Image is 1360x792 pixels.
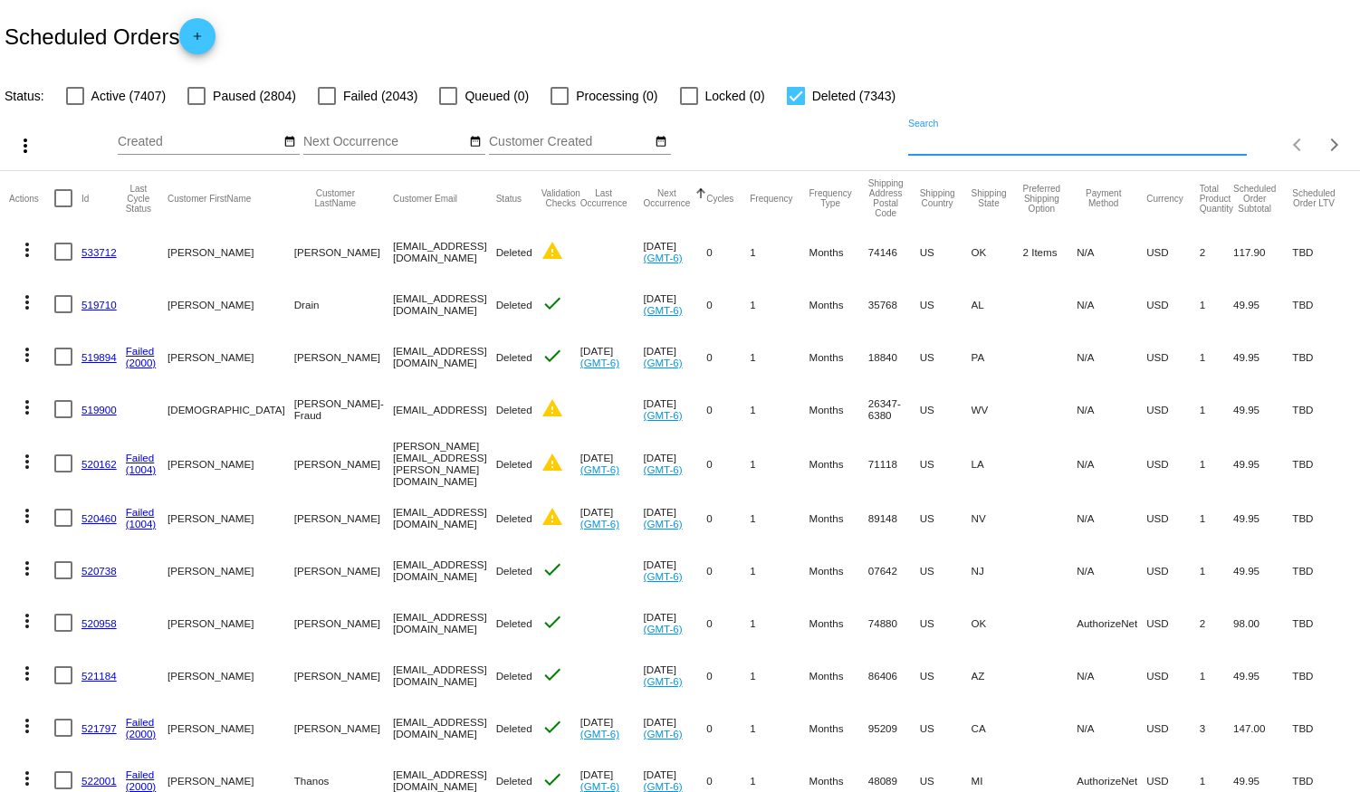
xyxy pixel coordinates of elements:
mat-cell: [PERSON_NAME] [294,225,393,278]
a: Failed [126,452,155,463]
button: Change sorting for PaymentMethod.Type [1077,188,1130,208]
mat-cell: Months [809,383,867,435]
mat-cell: 74146 [868,225,920,278]
mat-cell: US [920,383,972,435]
mat-cell: 1 [750,649,809,701]
mat-cell: [EMAIL_ADDRESS][DOMAIN_NAME] [393,596,496,649]
mat-icon: more_vert [16,239,38,261]
mat-cell: [EMAIL_ADDRESS][DOMAIN_NAME] [393,278,496,330]
mat-cell: 1 [750,278,809,330]
a: (GMT-6) [644,518,683,530]
mat-cell: [PERSON_NAME] [294,649,393,701]
mat-cell: [DATE] [644,649,707,701]
mat-cell: 0 [706,701,750,754]
a: (GMT-6) [644,675,683,687]
span: Deleted [496,299,532,310]
mat-cell: NJ [972,544,1023,596]
mat-cell: 2 [1200,225,1233,278]
mat-cell: USD [1146,330,1200,383]
mat-cell: [DATE] [580,491,644,544]
mat-cell: 49.95 [1233,491,1292,544]
a: (2000) [126,780,157,792]
mat-cell: N/A [1077,491,1146,544]
mat-icon: more_vert [16,291,38,313]
mat-cell: [PERSON_NAME] [168,435,294,491]
mat-cell: TBD [1292,649,1351,701]
mat-cell: TBD [1292,278,1351,330]
button: Previous page [1280,127,1317,163]
mat-cell: 1 [1200,330,1233,383]
a: Failed [126,506,155,518]
mat-cell: [PERSON_NAME] [168,649,294,701]
span: Deleted [496,458,532,470]
mat-icon: more_vert [16,610,38,632]
a: (GMT-6) [580,780,619,792]
mat-cell: [EMAIL_ADDRESS][DOMAIN_NAME] [393,701,496,754]
mat-cell: [PERSON_NAME] [294,701,393,754]
a: (GMT-6) [644,570,683,582]
span: Deleted [496,512,532,524]
mat-cell: [PERSON_NAME] [168,225,294,278]
mat-cell: 1 [1200,435,1233,491]
a: Failed [126,768,155,780]
a: 520738 [81,565,117,577]
mat-cell: US [920,278,972,330]
button: Change sorting for CurrencyIso [1146,193,1183,204]
a: (2000) [126,728,157,740]
mat-cell: 0 [706,435,750,491]
mat-cell: 86406 [868,649,920,701]
mat-cell: [PERSON_NAME] [168,278,294,330]
mat-cell: 89148 [868,491,920,544]
button: Change sorting for CustomerFirstName [168,193,251,204]
mat-cell: USD [1146,649,1200,701]
mat-cell: 0 [706,544,750,596]
a: (GMT-6) [644,623,683,635]
a: 520460 [81,512,117,524]
a: Failed [126,716,155,728]
mat-cell: [DATE] [580,701,644,754]
mat-cell: US [920,435,972,491]
mat-icon: add [187,30,208,52]
a: 519900 [81,404,117,415]
mat-cell: 1 [750,330,809,383]
mat-icon: check [541,611,563,633]
mat-cell: 3 [1200,701,1233,754]
mat-cell: [EMAIL_ADDRESS][DOMAIN_NAME] [393,544,496,596]
a: (GMT-6) [644,409,683,421]
mat-cell: 18840 [868,330,920,383]
span: Active (7407) [91,85,166,107]
mat-cell: 2 [1200,596,1233,649]
mat-cell: [PERSON_NAME] [168,491,294,544]
mat-cell: 147.00 [1233,701,1292,754]
mat-cell: [DATE] [644,278,707,330]
mat-cell: [EMAIL_ADDRESS][DOMAIN_NAME] [393,491,496,544]
mat-cell: N/A [1077,278,1146,330]
mat-cell: Months [809,544,867,596]
mat-cell: [PERSON_NAME] [294,596,393,649]
mat-cell: AL [972,278,1023,330]
mat-icon: check [541,345,563,367]
span: Deleted [496,246,532,258]
button: Change sorting for CustomerLastName [294,188,377,208]
mat-cell: 49.95 [1233,649,1292,701]
mat-cell: [PERSON_NAME] [294,491,393,544]
mat-icon: date_range [283,135,296,149]
mat-cell: [DATE] [644,701,707,754]
a: 520162 [81,458,117,470]
span: Deleted [496,404,532,415]
button: Change sorting for LastProcessingCycleId [126,184,151,214]
button: Change sorting for ShippingPostcode [868,178,904,218]
mat-cell: [DATE] [644,544,707,596]
button: Change sorting for LifetimeValue [1292,188,1335,208]
a: (GMT-6) [580,518,619,530]
mat-cell: Months [809,278,867,330]
mat-icon: more_vert [16,451,38,472]
mat-cell: USD [1146,491,1200,544]
span: Processing (0) [576,85,657,107]
mat-icon: warning [541,240,563,262]
mat-cell: US [920,330,972,383]
mat-cell: 1 [750,701,809,754]
mat-cell: [DATE] [644,596,707,649]
mat-cell: AZ [972,649,1023,701]
mat-cell: USD [1146,701,1200,754]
